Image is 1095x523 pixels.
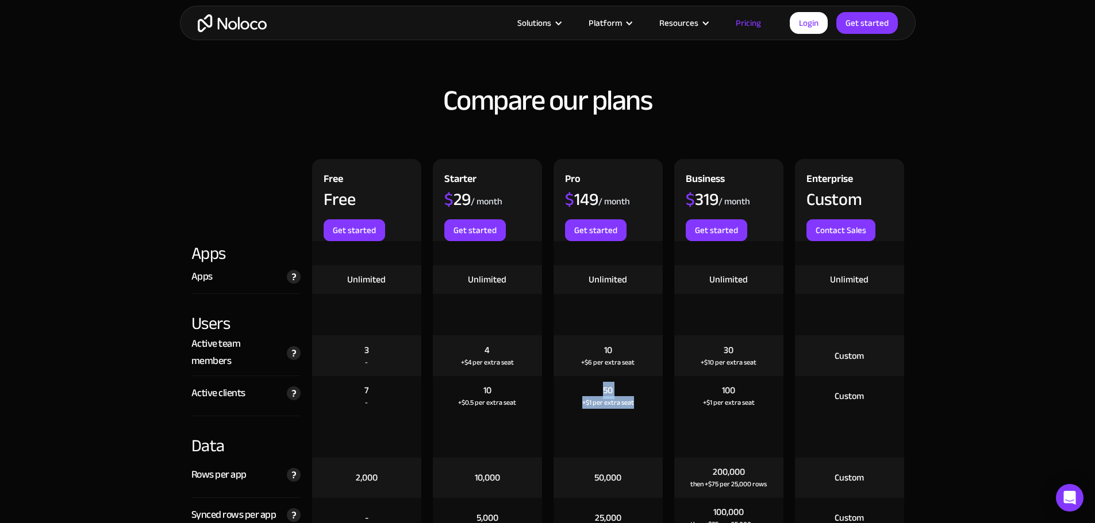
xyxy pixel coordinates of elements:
div: Custom [806,191,862,208]
div: 30 [724,344,733,357]
div: Solutions [503,16,574,30]
div: Free [324,191,356,208]
div: Enterprise [806,171,853,191]
div: then +$75 per 25,000 rows [690,478,767,490]
div: 7 [364,384,368,397]
div: Resources [659,16,698,30]
div: Unlimited [709,273,748,286]
div: 10 [604,344,612,357]
span: $ [444,183,454,215]
div: Users [191,294,301,335]
span: $ [686,183,695,215]
div: / month [719,195,750,208]
div: Apps [191,268,213,285]
div: +$6 per extra seat [581,357,635,368]
div: Unlimited [347,273,386,286]
div: +$1 per extra seat [703,397,755,408]
div: / month [598,195,630,208]
a: home [198,14,267,32]
div: +$1 per extra seat [582,397,634,408]
div: Solutions [517,16,551,30]
div: 3 [364,344,369,357]
div: Rows per app [191,466,247,483]
a: Get started [324,219,385,241]
h2: Compare our plans [191,85,904,116]
div: Data [191,416,301,458]
div: 50,000 [594,471,621,484]
div: Unlimited [589,273,627,286]
a: Contact Sales [806,219,875,241]
div: 2,000 [356,471,378,484]
div: Unlimited [830,273,869,286]
a: Get started [565,219,627,241]
div: Open Intercom Messenger [1056,484,1084,512]
div: +$0.5 per extra seat [458,397,516,408]
div: +$4 per extra seat [461,357,514,368]
div: 10 [483,384,491,397]
div: Platform [574,16,645,30]
div: Custom [835,471,864,484]
div: 10,000 [475,471,500,484]
div: - [365,357,368,368]
div: 319 [686,191,719,208]
div: Resources [645,16,721,30]
a: Pricing [721,16,775,30]
span: $ [565,183,574,215]
a: Login [790,12,828,34]
div: 149 [565,191,598,208]
div: Business [686,171,725,191]
div: 4 [485,344,490,357]
div: Custom [835,350,864,362]
div: 29 [444,191,471,208]
div: Active team members [191,335,281,370]
div: Starter [444,171,477,191]
div: Pro [565,171,581,191]
div: Free [324,171,343,191]
div: +$10 per extra seat [701,357,756,368]
div: 50 [603,384,613,397]
a: Get started [444,219,506,241]
div: Apps [191,241,301,265]
div: Custom [835,390,864,402]
a: Get started [836,12,898,34]
div: Platform [589,16,622,30]
div: 100,000 [713,506,744,518]
div: 200,000 [713,466,745,478]
div: Unlimited [468,273,506,286]
div: 100 [722,384,735,397]
div: - [365,397,368,408]
div: Active clients [191,385,245,402]
a: Get started [686,219,747,241]
div: / month [471,195,502,208]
